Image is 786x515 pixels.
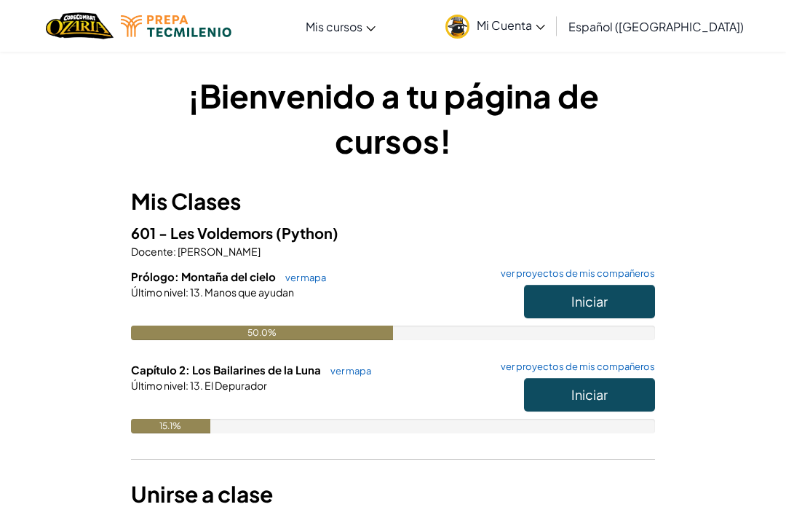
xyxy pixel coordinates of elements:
[131,326,393,340] div: 50.0%
[276,224,338,242] span: (Python)
[188,286,203,299] span: 13.
[131,379,186,392] span: Último nivel
[173,245,176,258] span: :
[131,73,655,163] h1: ¡Bienvenido a tu página de cursos!
[131,419,210,433] div: 15.1%
[186,286,188,299] span: :
[131,245,173,258] span: Docente
[131,224,276,242] span: 601 - Les Voldemors
[186,379,188,392] span: :
[203,286,294,299] span: Manos que ayudan
[188,379,203,392] span: 13.
[561,7,751,46] a: Español ([GEOGRAPHIC_DATA])
[46,11,114,41] a: Ozaria by CodeCombat logo
[298,7,383,46] a: Mis cursos
[438,3,552,49] a: Mi Cuenta
[568,19,744,34] span: Español ([GEOGRAPHIC_DATA])
[131,363,323,377] span: Capítulo 2: Los Bailarines de la Luna
[121,15,231,37] img: Tecmilenio logo
[131,478,655,511] h3: Unirse a clase
[493,269,655,278] a: ver proyectos de mis compañeros
[176,245,261,258] span: [PERSON_NAME]
[571,386,608,403] span: Iniciar
[571,293,608,310] span: Iniciar
[493,362,655,371] a: ver proyectos de mis compañeros
[524,378,655,412] button: Iniciar
[131,185,655,218] h3: Mis Clases
[477,17,545,33] span: Mi Cuenta
[306,19,362,34] span: Mis cursos
[203,379,267,392] span: El Depurador
[524,285,655,318] button: Iniciar
[278,272,326,283] a: ver mapa
[445,15,469,39] img: avatar
[323,365,371,377] a: ver mapa
[46,11,114,41] img: Home
[131,270,278,283] span: Prólogo: Montaña del cielo
[131,286,186,299] span: Último nivel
